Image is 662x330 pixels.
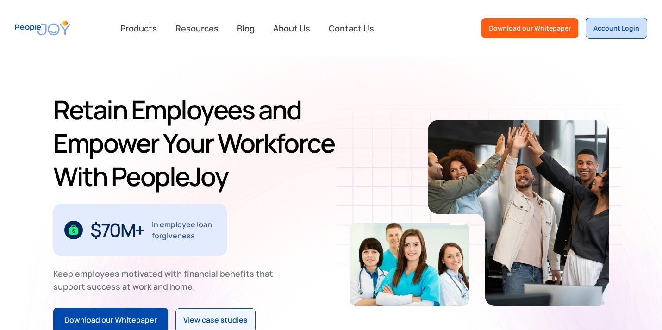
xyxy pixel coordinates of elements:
[586,18,647,39] a: Account Login
[489,24,571,33] div: Download our Whitepaper
[53,93,342,193] h1: Retain Employees and Empower Your Workforce With PeopleJoy
[593,24,639,33] div: Account Login
[323,18,380,38] a: Contact Us
[53,267,281,293] div: Keep employees motivated with financial benefits that support success at work and home.
[428,120,609,306] img: Retain-Employees-PeopleJoy
[481,18,578,38] a: Download our Whitepaper
[268,18,316,38] a: About Us
[90,223,144,237] div: $70M+
[183,314,248,326] div: View case studies
[152,219,216,241] div: in employee loan forgiveness
[115,19,162,37] div: Products
[170,18,224,38] a: Resources
[350,223,469,306] img: Retain-Employees-PeopleJoy
[64,314,157,326] div: Download our Whitepaper
[231,18,260,38] a: Blog
[15,15,70,41] a: home
[53,204,227,256] div: 1 / 3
